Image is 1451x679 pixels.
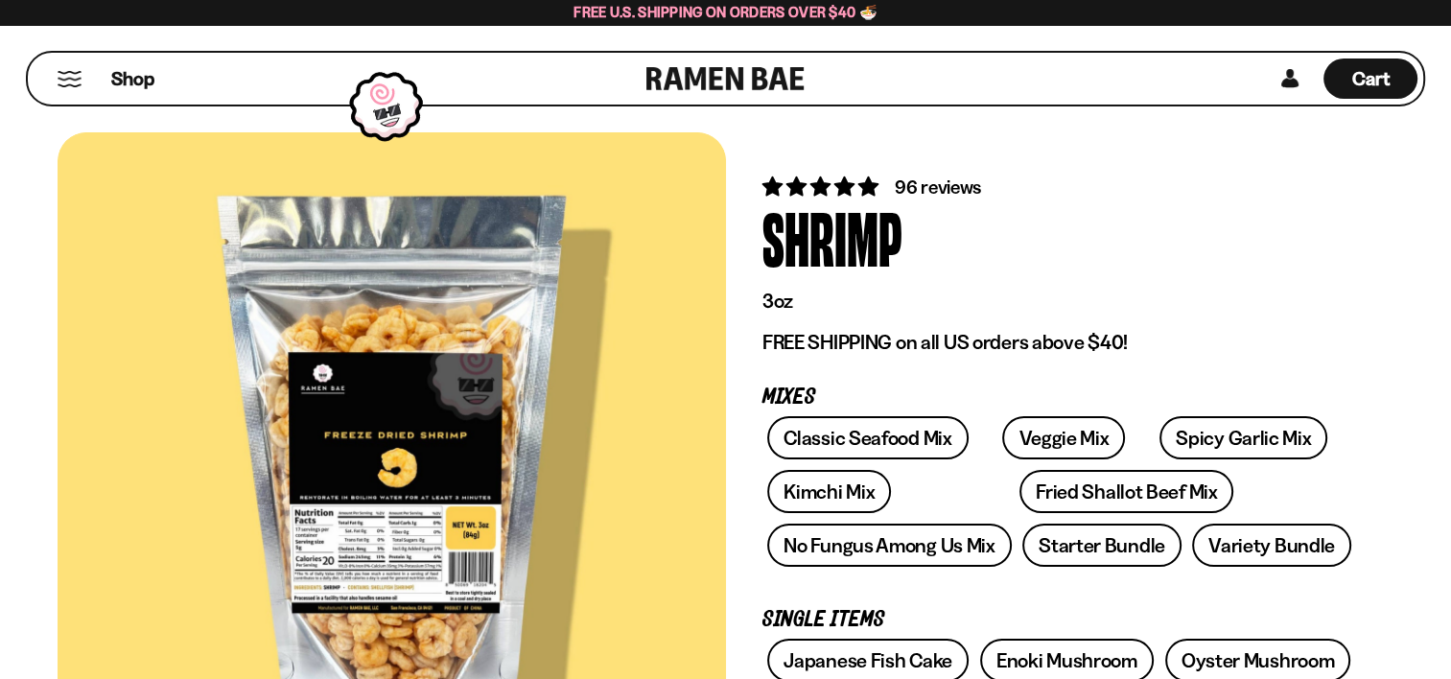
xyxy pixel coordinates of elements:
[762,330,1357,355] p: FREE SHIPPING on all US orders above $40!
[762,289,1357,314] p: 3oz
[111,59,154,99] a: Shop
[762,611,1357,629] p: Single Items
[1002,416,1125,459] a: Veggie Mix
[767,524,1011,567] a: No Fungus Among Us Mix
[762,175,882,199] span: 4.90 stars
[573,3,878,21] span: Free U.S. Shipping on Orders over $40 🍜
[895,176,981,199] span: 96 reviews
[1022,524,1182,567] a: Starter Bundle
[762,388,1357,407] p: Mixes
[1159,416,1327,459] a: Spicy Garlic Mix
[762,200,902,272] div: Shrimp
[767,416,968,459] a: Classic Seafood Mix
[1323,53,1417,105] a: Cart
[1352,67,1390,90] span: Cart
[767,470,891,513] a: Kimchi Mix
[111,66,154,92] span: Shop
[1019,470,1233,513] a: Fried Shallot Beef Mix
[57,71,82,87] button: Mobile Menu Trigger
[1192,524,1351,567] a: Variety Bundle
